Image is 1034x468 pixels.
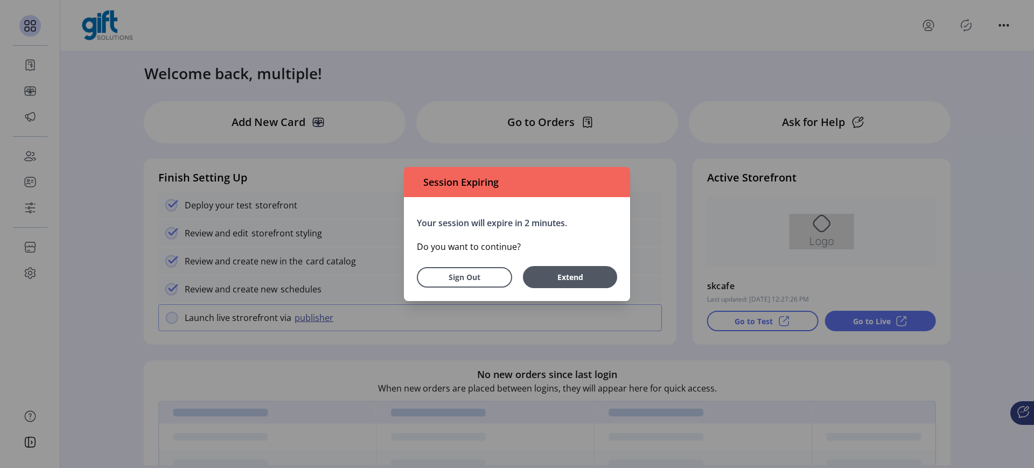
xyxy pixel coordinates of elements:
[417,267,512,288] button: Sign Out
[523,266,617,288] button: Extend
[417,216,617,229] p: Your session will expire in 2 minutes.
[417,240,617,253] p: Do you want to continue?
[431,271,498,283] span: Sign Out
[528,271,612,283] span: Extend
[419,175,499,190] span: Session Expiring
